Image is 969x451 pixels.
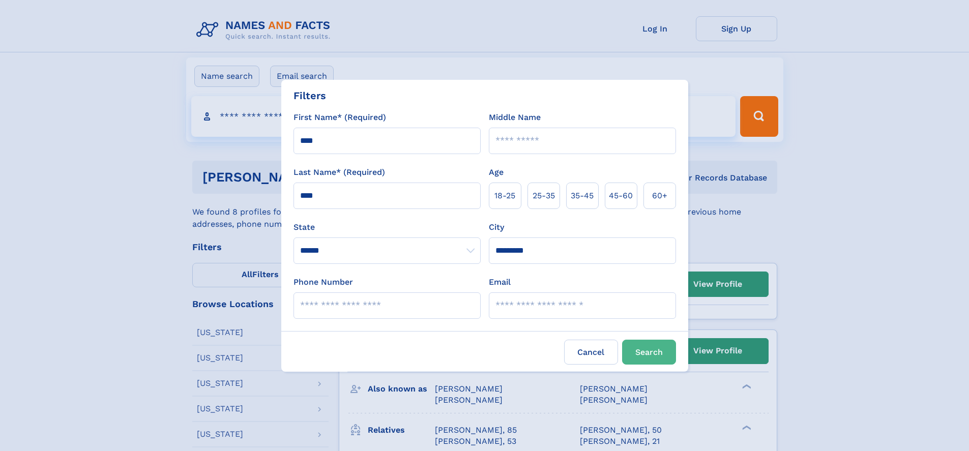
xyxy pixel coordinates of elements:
label: City [489,221,504,233]
label: Phone Number [293,276,353,288]
label: First Name* (Required) [293,111,386,124]
label: State [293,221,481,233]
span: 25‑35 [533,190,555,202]
label: Last Name* (Required) [293,166,385,178]
button: Search [622,340,676,365]
label: Middle Name [489,111,541,124]
label: Age [489,166,504,178]
div: Filters [293,88,326,103]
label: Email [489,276,511,288]
span: 60+ [652,190,667,202]
label: Cancel [564,340,618,365]
span: 45‑60 [609,190,633,202]
span: 35‑45 [571,190,594,202]
span: 18‑25 [494,190,515,202]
